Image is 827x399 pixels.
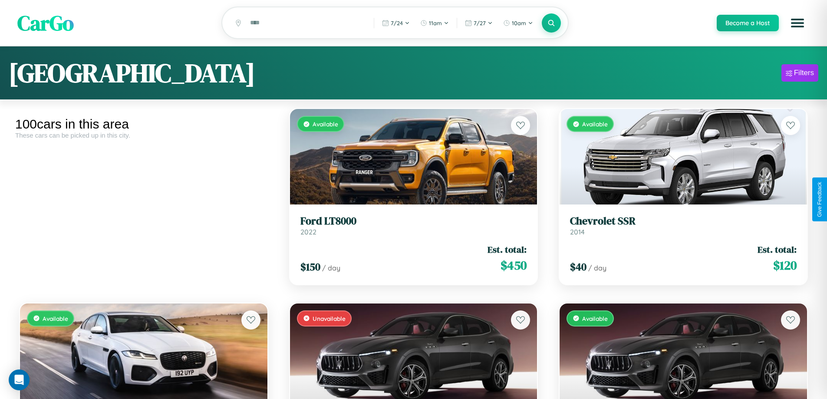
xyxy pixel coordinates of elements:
span: Est. total: [488,243,527,256]
button: 7/27 [461,16,497,30]
button: 11am [416,16,453,30]
div: Give Feedback [817,182,823,217]
div: Filters [794,69,814,77]
span: Unavailable [313,315,346,322]
button: Become a Host [717,15,779,31]
span: Est. total: [758,243,797,256]
span: Available [582,120,608,128]
button: 7/24 [378,16,414,30]
a: Ford LT80002022 [300,215,527,236]
span: 2022 [300,228,316,236]
div: 100 cars in this area [15,117,272,132]
span: Available [313,120,338,128]
span: 10am [512,20,526,26]
div: Open Intercom Messenger [9,369,30,390]
span: $ 150 [300,260,320,274]
span: $ 40 [570,260,586,274]
span: 2014 [570,228,585,236]
span: CarGo [17,9,74,37]
a: Chevrolet SSR2014 [570,215,797,236]
span: Available [43,315,68,322]
button: Open menu [785,11,810,35]
button: Filters [781,64,818,82]
h1: [GEOGRAPHIC_DATA] [9,55,255,91]
span: 7 / 24 [391,20,403,26]
div: These cars can be picked up in this city. [15,132,272,139]
span: 11am [429,20,442,26]
h3: Ford LT8000 [300,215,527,228]
h3: Chevrolet SSR [570,215,797,228]
span: $ 120 [773,257,797,274]
span: / day [588,264,606,272]
span: $ 450 [501,257,527,274]
span: Available [582,315,608,322]
button: 10am [499,16,537,30]
span: 7 / 27 [474,20,486,26]
span: / day [322,264,340,272]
